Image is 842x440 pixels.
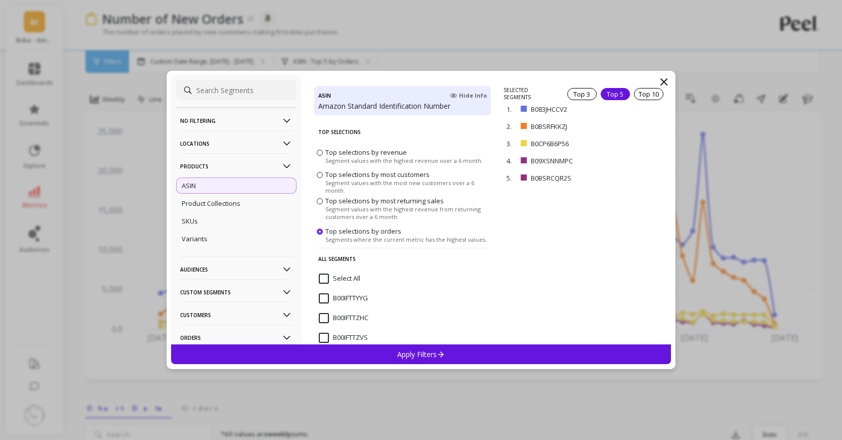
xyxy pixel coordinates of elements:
[180,153,292,179] p: Products
[634,88,663,100] div: Top 10
[507,105,517,114] p: 1.
[180,130,292,156] p: Locations
[182,234,207,243] p: Variants
[325,179,488,194] span: Segment values with the most new customers over a 6 month.
[507,173,517,183] p: 5.
[325,236,487,243] span: Segments where the current metric has the highest values.
[601,88,630,100] div: Top 5
[180,256,292,282] p: Audiences
[503,86,555,101] p: SELECTED SEGMENTS
[531,156,618,165] p: B09XSNNMPC
[182,181,196,190] p: ASIN
[531,173,618,183] p: B0BSRCQR2S
[531,139,616,148] p: B0CP6B6P56
[318,90,331,101] h4: ASIN
[567,88,597,100] div: Top 3
[325,205,488,221] span: Segment values with the highest revenue from returning customers over a 6 month.
[180,325,292,350] p: Orders
[319,333,368,343] span: B00IFTTZVS
[531,122,616,131] p: B0BSRFKKZJ
[180,279,292,305] p: Custom Segments
[325,170,430,179] span: Top selections by most customers
[319,313,368,323] span: B00IFTTZHC
[325,157,483,164] span: Segment values with the highest revenue over a 6 month.
[450,92,487,100] span: Hide Info
[318,101,487,111] p: Amazon Standard Identification Number
[397,349,445,359] p: Apply Filters
[507,139,517,148] p: 3.
[507,156,517,165] p: 4.
[176,80,297,100] input: Search Segments
[531,105,616,114] p: B083JHCCV2
[318,121,487,143] p: Top Selections
[318,248,487,270] p: All Segments
[507,122,517,131] p: 2.
[325,196,444,205] span: Top selections by most returning sales
[180,302,292,328] p: Customers
[325,227,401,236] span: Top selections by orders
[182,216,198,226] p: SKUs
[319,274,360,284] span: Select All
[325,148,407,157] span: Top selections by revenue
[319,293,368,303] span: B00IFTTYYG
[180,108,292,134] p: No filtering
[182,199,240,208] p: Product Collections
